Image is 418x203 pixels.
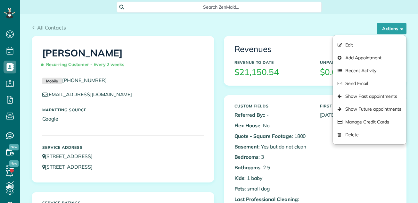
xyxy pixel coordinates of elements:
[9,160,19,167] span: New
[234,112,264,118] b: Referred By:
[42,108,204,112] h5: Marketing Source
[234,68,310,77] h3: $21,150.54
[234,154,259,160] b: Bedrooms
[333,38,406,51] a: Edit
[42,153,99,159] a: [STREET_ADDRESS]
[234,133,292,139] b: Quote - Square Footage
[9,144,19,150] span: New
[42,77,107,83] a: Mobile[PHONE_NUMBER]
[42,115,204,123] p: Google
[234,122,310,129] p: : No
[377,23,406,34] button: Actions
[42,48,204,70] h1: [PERSON_NAME]
[234,185,245,192] b: Pets
[234,196,298,202] b: Last Professional Cleaning
[320,111,396,119] p: [DATE]
[320,68,396,77] h3: $0.00
[42,91,138,97] a: [EMAIL_ADDRESS][DOMAIN_NAME]
[234,111,310,119] p: : -
[234,60,310,64] h5: Revenue to Date
[42,78,62,85] small: Mobile
[234,122,261,129] b: Flex House
[234,164,261,171] b: Bathrooms
[234,45,396,54] h3: Revenues
[234,132,310,140] p: : 1800
[320,60,396,64] h5: Unpaid Balance
[320,104,396,108] h5: First Serviced On
[234,143,259,150] b: Basement
[333,115,406,128] a: Manage Credit Cards
[333,77,406,90] a: Send Email
[32,24,66,31] a: All Contacts
[333,90,406,103] a: Show Past appointments
[333,103,406,115] a: Show Future appointments
[42,59,127,70] span: Recurring Customer - Every 2 weeks
[42,145,204,149] h5: Service Address
[234,185,310,192] p: : small dog
[234,164,310,171] p: : 2.5
[234,104,310,108] h5: Custom Fields
[37,24,66,31] span: All Contacts
[42,164,99,170] a: [STREET_ADDRESS]
[234,174,310,182] p: : 1 baby
[333,64,406,77] a: Recent Activity
[333,128,406,141] a: Delete
[234,175,245,181] b: Kids
[234,153,310,161] p: : 3
[234,143,310,150] p: : Yes but do not clean
[333,51,406,64] a: Add Appointment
